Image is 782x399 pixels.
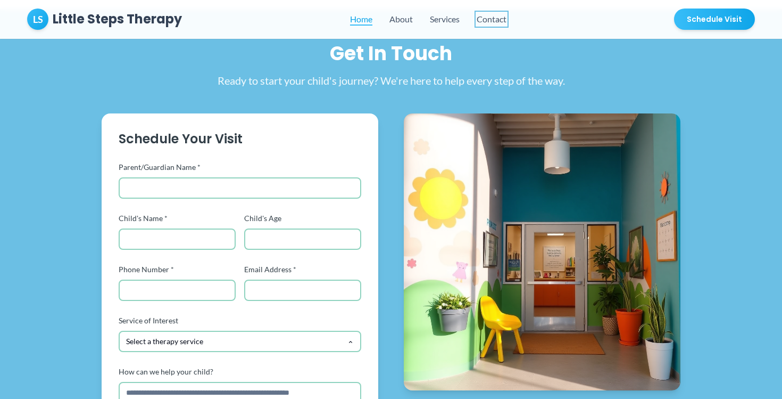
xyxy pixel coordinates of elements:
label: How can we help your child? [119,367,213,376]
label: Child's Name * [119,214,168,223]
label: Parent/Guardian Name * [119,162,201,172]
h1: Little Steps Therapy [53,11,182,28]
h2: Get In Touch [102,43,680,64]
img: Welcoming pediatric therapy clinic front entrance with bright colors and child-friendly design [404,113,680,390]
button: Contact [477,13,506,26]
button: Services [430,13,460,26]
p: Ready to start your child's journey? We're here to help every step of the way. [102,73,680,88]
label: Email Address * [244,265,296,274]
button: Schedule Visit [674,9,755,30]
label: Phone Number * [119,265,174,274]
h3: Schedule Your Visit [119,131,361,148]
a: Home [350,13,372,26]
span: LS [33,12,43,27]
label: Service of Interest [119,316,178,325]
a: LSLittle Steps Therapy [27,9,182,30]
button: About [389,13,413,26]
label: Child's Age [244,214,281,223]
